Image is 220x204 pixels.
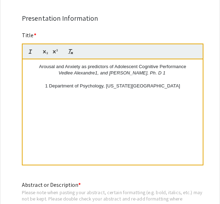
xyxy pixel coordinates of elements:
p: Arousal and Anxiety as predictors of Adolescent Cognitive Performance [28,64,197,70]
em: Vedlee Alexandre1, and [PERSON_NAME], Ph. D 1 [59,70,165,75]
p: 1 Department of Psychology, [US_STATE][GEOGRAPHIC_DATA] [28,83,197,89]
mat-label: Title [22,32,36,39]
iframe: Chat [5,172,30,199]
div: Presentation Information [22,13,198,24]
mat-label: Abstract or Description [22,181,81,189]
